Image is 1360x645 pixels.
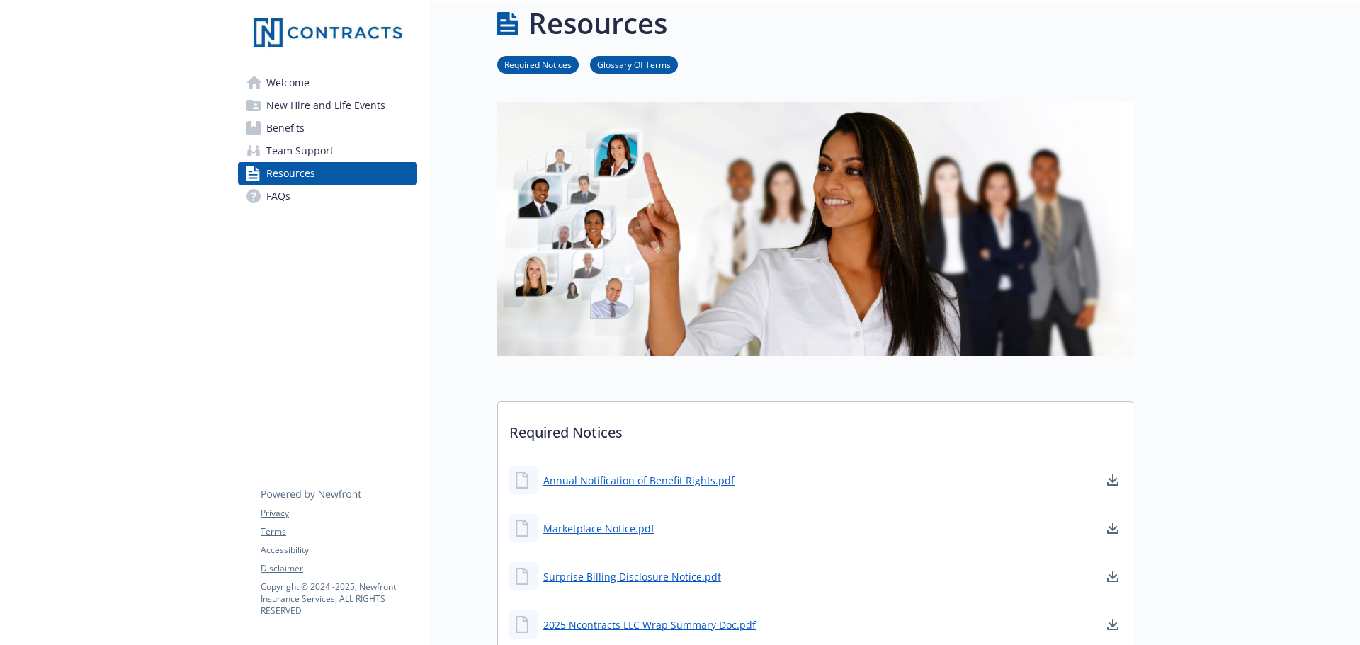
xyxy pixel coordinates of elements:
[1104,568,1121,585] a: download document
[497,57,579,71] a: Required Notices
[238,162,417,185] a: Resources
[266,162,315,185] span: Resources
[238,117,417,139] a: Benefits
[266,72,310,94] span: Welcome
[261,562,416,575] a: Disclaimer
[238,72,417,94] a: Welcome
[266,117,305,139] span: Benefits
[238,139,417,162] a: Team Support
[543,617,756,632] a: 2025 Ncontracts LLC Wrap Summary Doc.pdf
[266,139,334,162] span: Team Support
[261,507,416,520] a: Privacy
[497,102,1133,356] img: resources page banner
[261,581,416,617] p: Copyright © 2024 - 2025 , Newfront Insurance Services, ALL RIGHTS RESERVED
[266,94,385,117] span: New Hire and Life Events
[261,544,416,556] a: Accessibility
[590,57,678,71] a: Glossary Of Terms
[1104,616,1121,633] a: download document
[528,2,667,45] h1: Resources
[498,402,1133,455] p: Required Notices
[266,185,290,207] span: FAQs
[238,185,417,207] a: FAQs
[1104,520,1121,537] a: download document
[1104,472,1121,489] a: download document
[543,473,735,488] a: Annual Notification of Benefit Rights.pdf
[543,569,721,584] a: Surprise Billing Disclosure Notice.pdf
[238,94,417,117] a: New Hire and Life Events
[543,521,654,536] a: Marketplace Notice.pdf
[261,525,416,538] a: Terms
